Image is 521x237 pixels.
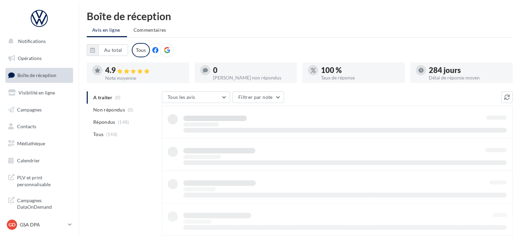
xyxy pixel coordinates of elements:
[93,106,125,113] span: Non répondus
[4,103,74,117] a: Campagnes
[213,66,292,74] div: 0
[17,158,40,163] span: Calendrier
[4,86,74,100] a: Visibilité en ligne
[17,106,42,112] span: Campagnes
[18,55,42,61] span: Opérations
[4,34,72,48] button: Notifications
[9,221,15,228] span: GD
[17,123,36,129] span: Contacts
[17,72,56,78] span: Boîte de réception
[118,119,129,125] span: (148)
[4,136,74,151] a: Médiathèque
[17,173,70,188] span: PLV et print personnalisable
[106,132,118,137] span: (148)
[98,44,128,56] button: Au total
[4,68,74,83] a: Boîte de réception
[87,11,513,21] div: Boîte de réception
[93,131,103,138] span: Tous
[18,38,46,44] span: Notifications
[4,170,74,190] a: PLV et print personnalisable
[105,66,184,74] div: 4.9
[429,66,507,74] div: 284 jours
[132,43,150,57] div: Tous
[321,75,399,80] div: Taux de réponse
[133,27,166,33] span: Commentaires
[17,140,45,146] span: Médiathèque
[87,44,128,56] button: Au total
[18,90,55,95] span: Visibilité en ligne
[17,196,70,210] span: Campagnes DataOnDemand
[93,119,115,125] span: Répondus
[20,221,65,228] p: GSA DPA
[105,76,184,80] div: Note moyenne
[429,75,507,80] div: Délai de réponse moyen
[4,51,74,65] a: Opérations
[4,119,74,134] a: Contacts
[213,75,292,80] div: [PERSON_NAME] non répondus
[321,66,399,74] div: 100 %
[128,107,133,113] span: (0)
[5,218,73,231] a: GD GSA DPA
[4,153,74,168] a: Calendrier
[4,193,74,213] a: Campagnes DataOnDemand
